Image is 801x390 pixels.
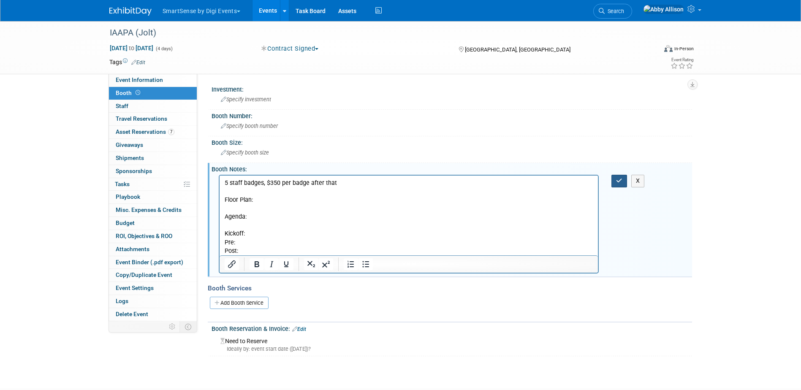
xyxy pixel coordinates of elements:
[109,58,145,66] td: Tags
[319,258,333,270] button: Superscript
[116,298,128,304] span: Logs
[116,284,154,291] span: Event Settings
[134,89,142,96] span: Booth not reserved yet
[165,321,180,332] td: Personalize Event Tab Strip
[128,45,136,51] span: to
[116,115,167,122] span: Travel Reservations
[250,258,264,270] button: Bold
[258,44,322,53] button: Contract Signed
[109,256,197,269] a: Event Binder (.pdf export)
[279,258,293,270] button: Underline
[116,103,128,109] span: Staff
[116,168,152,174] span: Sponsorships
[116,141,143,148] span: Giveaways
[116,206,182,213] span: Misc. Expenses & Credits
[221,123,278,129] span: Specify booth number
[631,175,645,187] button: X
[465,46,570,53] span: [GEOGRAPHIC_DATA], [GEOGRAPHIC_DATA]
[179,321,197,332] td: Toggle Event Tabs
[109,7,152,16] img: ExhibitDay
[674,46,694,52] div: In-Person
[155,46,173,51] span: (4 days)
[664,45,673,52] img: Format-Inperson.png
[116,128,174,135] span: Asset Reservations
[109,191,197,203] a: Playbook
[220,345,686,353] div: Ideally by: event start date ([DATE])?
[109,295,197,308] a: Logs
[116,311,148,317] span: Delete Event
[212,163,692,173] div: Booth Notes:
[109,152,197,165] a: Shipments
[116,259,183,265] span: Event Binder (.pdf export)
[116,154,144,161] span: Shipments
[212,110,692,120] div: Booth Number:
[344,258,358,270] button: Numbered list
[292,326,306,332] a: Edit
[225,258,239,270] button: Insert/edit link
[116,76,163,83] span: Event Information
[109,269,197,282] a: Copy/Duplicate Event
[109,139,197,152] a: Giveaways
[109,217,197,230] a: Budget
[109,100,197,113] a: Staff
[131,60,145,65] a: Edit
[212,136,692,147] div: Booth Size:
[115,181,130,187] span: Tasks
[221,149,269,156] span: Specify booth size
[304,258,318,270] button: Subscript
[109,87,197,100] a: Booth
[607,44,694,57] div: Event Format
[212,83,692,94] div: Investment:
[220,176,598,255] iframe: Rich Text Area
[107,25,644,41] div: IAAPA (Jolt)
[593,4,632,19] a: Search
[109,282,197,295] a: Event Settings
[109,204,197,217] a: Misc. Expenses & Credits
[605,8,624,14] span: Search
[116,89,142,96] span: Booth
[109,74,197,87] a: Event Information
[109,165,197,178] a: Sponsorships
[208,284,692,293] div: Booth Services
[109,230,197,243] a: ROI, Objectives & ROO
[210,297,269,309] a: Add Booth Service
[109,44,154,52] span: [DATE] [DATE]
[116,233,172,239] span: ROI, Objectives & ROO
[221,96,271,103] span: Specify investment
[109,308,197,321] a: Delete Event
[218,335,686,353] div: Need to Reserve
[109,113,197,125] a: Travel Reservations
[358,258,373,270] button: Bullet list
[116,193,140,200] span: Playbook
[109,126,197,138] a: Asset Reservations7
[671,58,693,62] div: Event Rating
[116,219,135,226] span: Budget
[168,129,174,135] span: 7
[212,322,692,333] div: Booth Reservation & Invoice:
[109,243,197,256] a: Attachments
[116,271,172,278] span: Copy/Duplicate Event
[264,258,279,270] button: Italic
[643,5,684,14] img: Abby Allison
[109,178,197,191] a: Tasks
[116,246,149,252] span: Attachments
